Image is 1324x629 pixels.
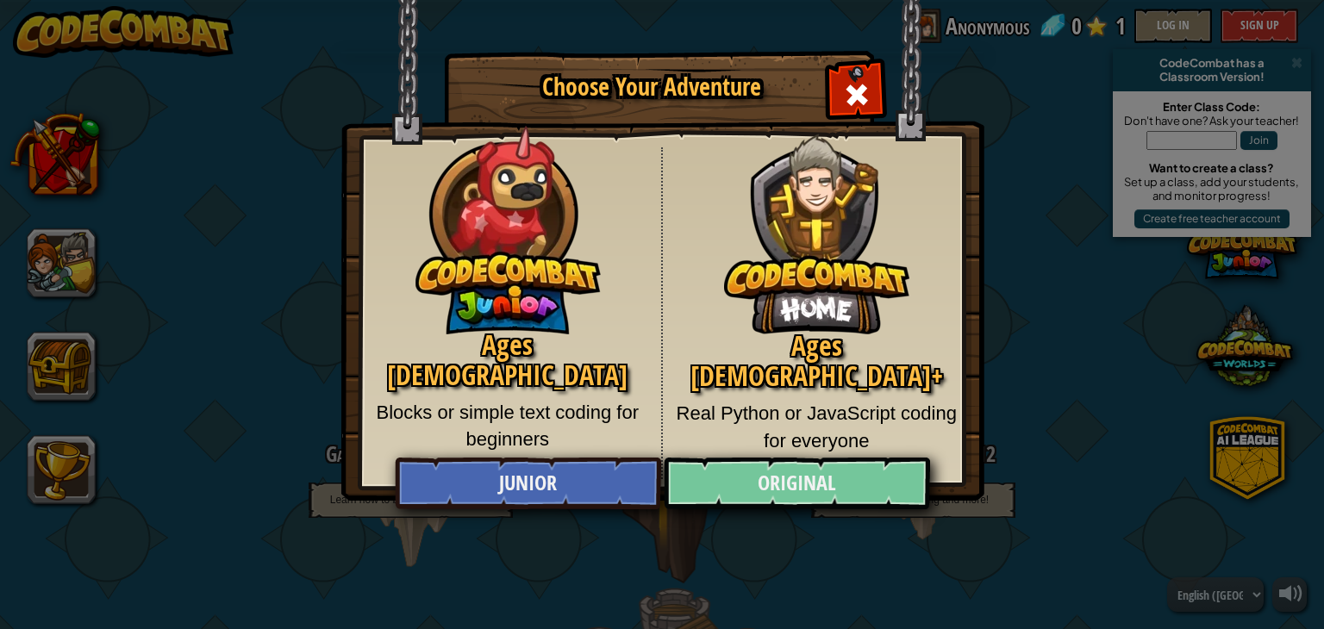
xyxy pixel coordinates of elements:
[367,330,648,390] h2: Ages [DEMOGRAPHIC_DATA]
[395,458,660,509] a: Junior
[475,74,828,101] h1: Choose Your Adventure
[676,331,959,391] h2: Ages [DEMOGRAPHIC_DATA]+
[367,399,648,453] p: Blocks or simple text coding for beginners
[664,458,929,509] a: Original
[829,65,884,120] div: Close modal
[676,400,959,454] p: Real Python or JavaScript coding for everyone
[724,108,909,334] img: CodeCombat Original hero character
[415,115,601,334] img: CodeCombat Junior hero character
